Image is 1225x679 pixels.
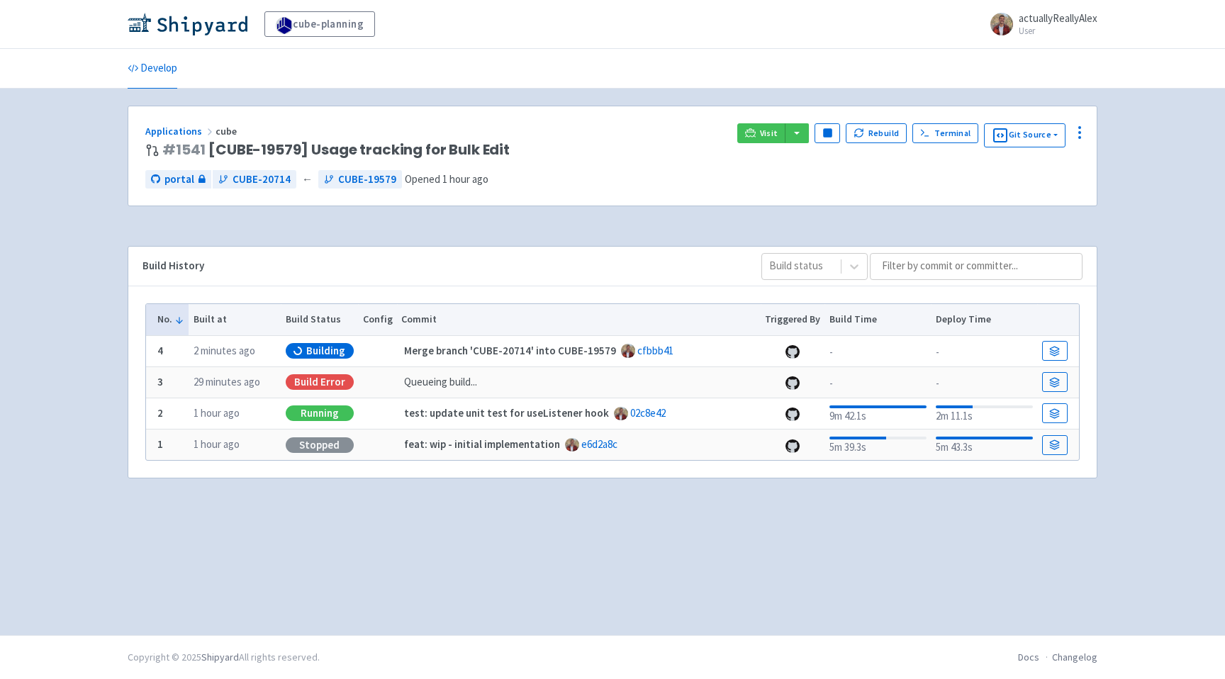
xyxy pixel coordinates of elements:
[194,375,260,388] time: 29 minutes ago
[286,374,354,390] div: Build Error
[829,373,927,392] div: -
[164,172,194,188] span: portal
[870,253,1083,280] input: Filter by commit or committer...
[1019,11,1097,25] span: actuallyReallyAlex
[194,344,255,357] time: 2 minutes ago
[157,312,184,327] button: No.
[145,170,211,189] a: portal
[404,344,616,357] strong: Merge branch 'CUBE-20714' into CUBE-19579
[128,13,247,35] img: Shipyard logo
[1042,372,1068,392] a: Build Details
[281,304,358,335] th: Build Status
[846,123,907,143] button: Rebuild
[1052,651,1097,663] a: Changelog
[404,437,560,451] strong: feat: wip - initial implementation
[213,170,296,189] a: CUBE-20714
[397,304,761,335] th: Commit
[157,375,163,388] b: 3
[157,344,163,357] b: 4
[157,437,163,451] b: 1
[815,123,840,143] button: Pause
[982,13,1097,35] a: actuallyReallyAlex User
[829,342,927,361] div: -
[286,405,354,421] div: Running
[404,406,609,420] strong: test: update unit test for useListener hook
[142,258,739,274] div: Build History
[984,123,1065,147] button: Git Source
[162,142,510,158] span: [CUBE-19579] Usage tracking for Bulk Edit
[338,172,396,188] span: CUBE-19579
[936,342,1033,361] div: -
[302,172,313,188] span: ←
[194,437,240,451] time: 1 hour ago
[189,304,281,335] th: Built at
[358,304,397,335] th: Config
[404,374,477,391] span: Queueing build...
[829,403,927,425] div: 9m 42.1s
[162,140,206,159] a: #1541
[824,304,931,335] th: Build Time
[936,403,1033,425] div: 2m 11.1s
[761,304,825,335] th: Triggered By
[1019,26,1097,35] small: User
[1042,435,1068,455] a: Build Details
[931,304,1037,335] th: Deploy Time
[912,123,978,143] a: Terminal
[581,437,617,451] a: e6d2a8c
[264,11,375,37] a: cube-planning
[306,344,345,358] span: Building
[145,125,216,138] a: Applications
[286,437,354,453] div: Stopped
[128,49,177,89] a: Develop
[630,406,666,420] a: 02c8e42
[760,128,778,139] span: Visit
[201,651,239,663] a: Shipyard
[318,170,402,189] a: CUBE-19579
[637,344,673,357] a: cfbbb41
[829,434,927,456] div: 5m 39.3s
[1042,403,1068,423] a: Build Details
[442,172,488,186] time: 1 hour ago
[157,406,163,420] b: 2
[128,650,320,665] div: Copyright © 2025 All rights reserved.
[405,172,488,186] span: Opened
[1018,651,1039,663] a: Docs
[737,123,785,143] a: Visit
[936,373,1033,392] div: -
[194,406,240,420] time: 1 hour ago
[233,172,291,188] span: CUBE-20714
[936,434,1033,456] div: 5m 43.3s
[1042,341,1068,361] a: Build Details
[216,125,239,138] span: cube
